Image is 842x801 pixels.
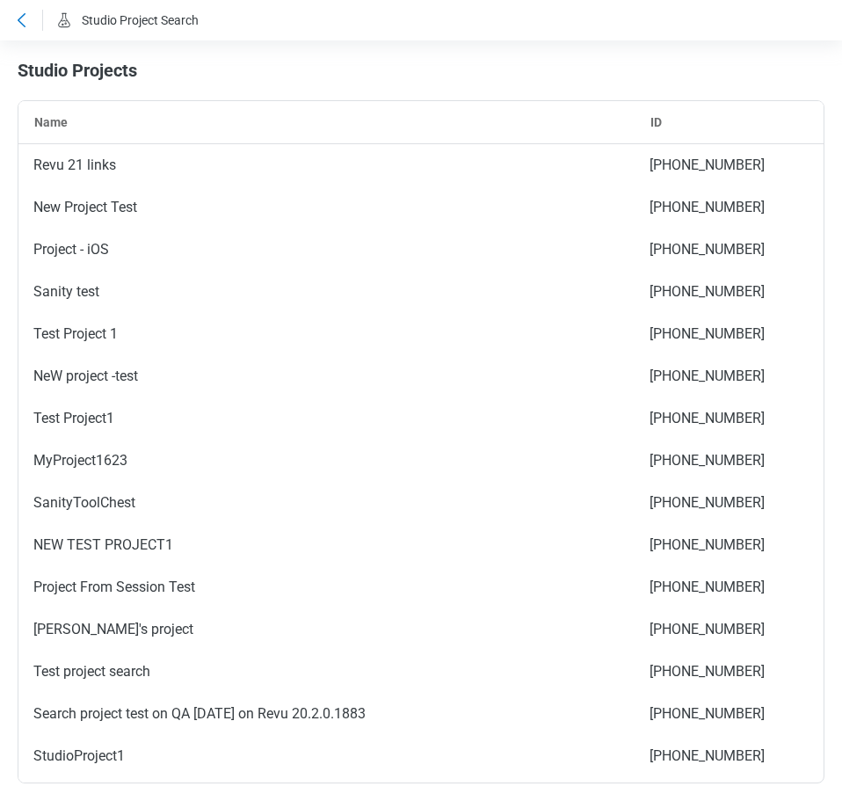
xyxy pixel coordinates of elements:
[82,13,199,27] span: Studio Project Search
[18,144,635,186] div: Revu 21 links
[635,735,810,777] div: [PHONE_NUMBER]
[18,524,635,566] div: NEW TEST PROJECT1
[635,440,810,482] div: [PHONE_NUMBER]
[635,651,810,693] div: [PHONE_NUMBER]
[34,115,68,129] span: Name
[635,313,810,355] div: [PHONE_NUMBER]
[18,271,635,313] div: Sanity test
[635,355,810,397] div: [PHONE_NUMBER]
[18,397,635,440] div: Test Project1
[635,693,810,735] div: [PHONE_NUMBER]
[18,482,635,524] div: SanityToolChest
[635,186,810,229] div: [PHONE_NUMBER]
[18,313,635,355] div: Test Project 1
[18,651,635,693] div: Test project search
[635,229,810,271] div: [PHONE_NUMBER]
[635,608,810,651] div: [PHONE_NUMBER]
[635,271,810,313] div: [PHONE_NUMBER]
[18,60,137,81] span: Studio Projects
[18,735,635,777] div: StudioProject1
[18,693,635,735] div: Search project test on QA [DATE] on Revu 20.2.0.1883
[18,229,635,271] div: Project - iOS
[18,186,635,229] div: New Project Test
[650,115,662,129] span: ID
[635,144,810,186] div: [PHONE_NUMBER]
[635,482,810,524] div: [PHONE_NUMBER]
[18,440,635,482] div: MyProject1623
[18,566,635,608] div: Project From Session Test
[18,355,635,397] div: NeW project -test
[635,397,810,440] div: [PHONE_NUMBER]
[18,608,635,651] div: [PERSON_NAME]'s project
[635,566,810,608] div: [PHONE_NUMBER]
[635,524,810,566] div: [PHONE_NUMBER]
